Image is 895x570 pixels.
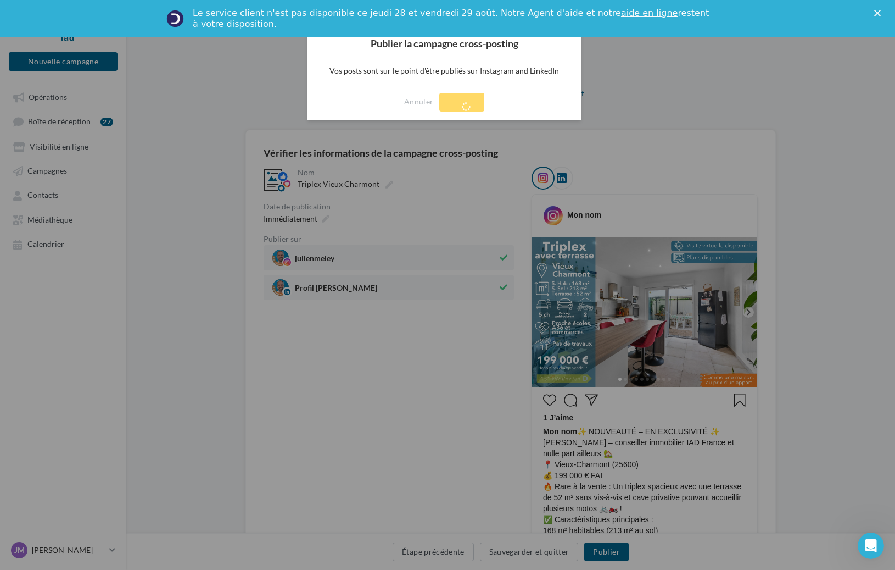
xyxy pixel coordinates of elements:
iframe: Intercom live chat [858,533,884,559]
div: Le service client n'est pas disponible ce jeudi 28 et vendredi 29 août. Notre Agent d'aide et not... [193,8,711,30]
p: Vos posts sont sur le point d'être publiés sur Instagram and LinkedIn [307,57,581,84]
a: aide en ligne [621,8,678,18]
button: Publier [439,93,484,112]
img: Profile image for Service-Client [166,10,184,27]
h2: Publier la campagne cross-posting [307,30,581,57]
div: Fermer [874,10,885,16]
button: Annuler [404,93,433,110]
